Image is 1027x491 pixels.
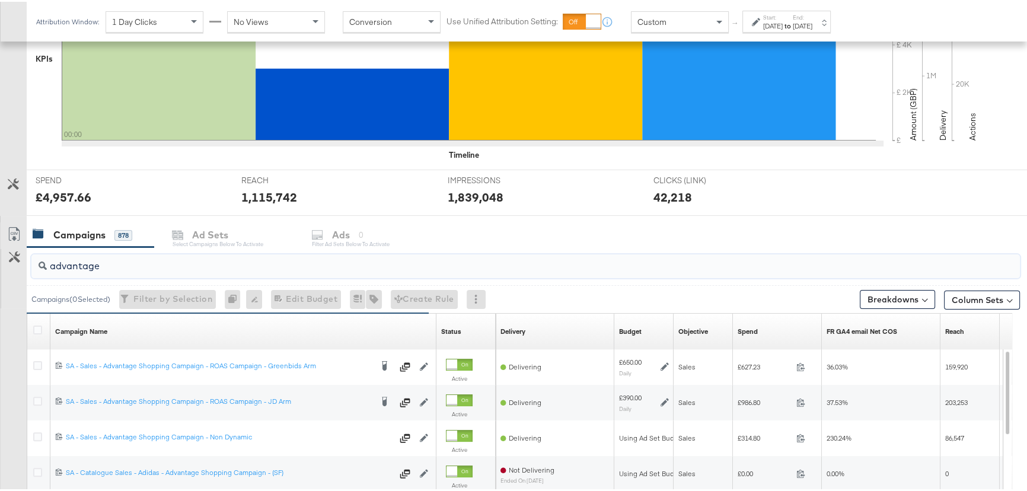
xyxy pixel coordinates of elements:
[937,109,948,139] text: Delivery
[653,187,692,204] div: 42,218
[678,432,696,441] span: Sales
[509,464,554,473] span: Not Delivering
[448,173,537,184] span: IMPRESSIONS
[738,396,792,405] span: £986.80
[738,361,792,369] span: £627.23
[53,227,106,240] div: Campaigns
[827,467,844,476] span: 0.00%
[66,359,372,369] div: SA - Sales - Advantage Shopping Campaign - ROAS Campaign - Greenbids Arm
[500,325,525,334] a: Reflects the ability of your Ad Campaign to achieve delivery based on ad states, schedule and bud...
[241,173,330,184] span: REACH
[827,325,897,334] a: FR GA4 Net COS
[619,403,631,410] sub: Daily
[945,361,968,369] span: 159,920
[619,432,685,441] div: Using Ad Set Budget
[678,361,696,369] span: Sales
[738,325,758,334] div: Spend
[944,289,1020,308] button: Column Sets
[678,396,696,405] span: Sales
[36,173,125,184] span: SPEND
[446,444,473,452] label: Active
[114,228,132,239] div: 878
[678,325,708,334] div: Objective
[441,325,461,334] a: Shows the current state of your Ad Campaign.
[500,476,554,482] sub: ended on [DATE]
[783,20,793,28] strong: to
[945,325,964,334] div: Reach
[678,467,696,476] span: Sales
[112,15,157,25] span: 1 Day Clicks
[945,467,949,476] span: 0
[446,14,558,25] label: Use Unified Attribution Setting:
[827,325,897,334] div: FR GA4 email Net COS
[637,15,666,25] span: Custom
[619,325,642,334] a: The maximum amount you're willing to spend on your ads, on average each day or over the lifetime ...
[619,368,631,375] sub: Daily
[738,467,792,476] span: £0.00
[509,432,541,441] span: Delivering
[66,359,372,371] a: SA - Sales - Advantage Shopping Campaign - ROAS Campaign - Greenbids Arm
[446,373,473,381] label: Active
[730,20,741,24] span: ↑
[793,20,812,29] div: [DATE]
[763,12,783,20] label: Start:
[945,325,964,334] a: The number of people your ad was served to.
[500,325,525,334] div: Delivery
[793,12,812,20] label: End:
[509,361,541,369] span: Delivering
[509,396,541,405] span: Delivering
[448,187,503,204] div: 1,839,048
[446,480,473,487] label: Active
[349,15,392,25] span: Conversion
[619,391,642,401] div: £390.00
[36,187,91,204] div: £4,957.66
[619,467,685,477] div: Using Ad Set Budget
[738,432,792,441] span: £314.80
[738,325,758,334] a: The total amount spent to date.
[619,325,642,334] div: Budget
[241,187,297,204] div: 1,115,742
[441,325,461,334] div: Status
[66,466,393,478] a: SA - Catalogue Sales - Adidas - Advantage Shopping Campaign - (SF)
[619,356,642,365] div: £650.00
[66,431,393,440] div: SA - Sales - Advantage Shopping Campaign - Non Dynamic
[66,395,372,407] a: SA - Sales - Advantage Shopping Campaign - ROAS Campaign - JD Arm
[860,288,935,307] button: Breakdowns
[66,466,393,476] div: SA - Catalogue Sales - Adidas - Advantage Shopping Campaign - (SF)
[945,432,964,441] span: 86,547
[678,325,708,334] a: Your campaign's objective.
[225,288,246,307] div: 0
[449,148,479,159] div: Timeline
[763,20,783,29] div: [DATE]
[908,87,918,139] text: Amount (GBP)
[827,432,851,441] span: 230.24%
[55,325,107,334] a: Your campaign name.
[446,409,473,416] label: Active
[827,361,848,369] span: 36.03%
[66,431,393,442] a: SA - Sales - Advantage Shopping Campaign - Non Dynamic
[827,396,848,405] span: 37.53%
[55,325,107,334] div: Campaign Name
[234,15,269,25] span: No Views
[66,395,372,404] div: SA - Sales - Advantage Shopping Campaign - ROAS Campaign - JD Arm
[47,248,930,271] input: Search Campaigns by Name, ID or Objective
[967,111,978,139] text: Actions
[945,396,968,405] span: 203,253
[36,52,53,63] div: KPIs
[653,173,742,184] span: CLICKS (LINK)
[31,292,110,303] div: Campaigns ( 0 Selected)
[36,16,100,24] div: Attribution Window:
